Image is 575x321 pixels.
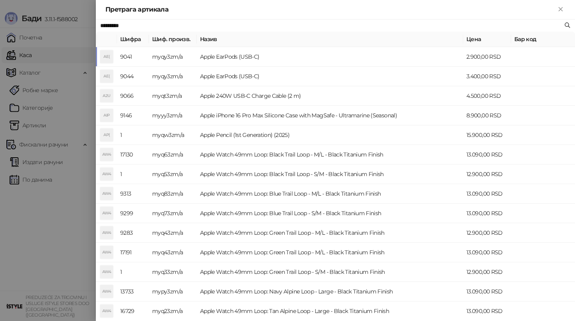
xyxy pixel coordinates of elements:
td: 9044 [117,67,149,86]
td: 9313 [117,184,149,204]
td: Apple Watch 49mm Loop: Tan Alpine Loop - Large - Black Titanium Finish [197,301,463,321]
td: 1 [117,164,149,184]
div: AW4 [100,246,113,259]
div: AW4 [100,285,113,298]
td: Apple Watch 49mm Loop: Blue Trail Loop - S/M - Black Titanium Finish [197,204,463,223]
td: myqw3zm/a [149,125,197,145]
td: 4.500,00 RSD [463,86,511,106]
div: AW4 [100,305,113,317]
td: 8.900,00 RSD [463,106,511,125]
th: Назив [197,32,463,47]
td: 1 [117,262,149,282]
th: Цена [463,32,511,47]
div: AW4 [100,207,113,220]
td: 3.400,00 RSD [463,67,511,86]
td: myq63zm/a [149,145,197,164]
td: Apple Watch 49mm Loop: Green Trail Loop - M/L - Black Titanium Finish [197,243,463,262]
td: Apple EarPods (USB-C) [197,47,463,67]
td: myyy3zm/a [149,106,197,125]
div: A2U [100,89,113,102]
button: Close [556,5,565,14]
td: 2.900,00 RSD [463,47,511,67]
div: AW4 [100,148,113,161]
td: 1 [117,125,149,145]
th: Бар код [511,32,575,47]
td: myqy3zm/a [149,47,197,67]
td: 13733 [117,282,149,301]
td: 13.090,00 RSD [463,301,511,321]
div: AE( [100,70,113,83]
td: Apple Watch 49mm Loop: Blue Trail Loop - M/L - Black Titanium Finish [197,184,463,204]
div: AW4 [100,187,113,200]
td: Apple Watch 49mm Loop: Green Trail Loop - M/L - Black Titanium Finish [197,223,463,243]
td: 9041 [117,47,149,67]
td: myqy3zm/a [149,67,197,86]
td: 13.090,00 RSD [463,145,511,164]
td: Apple EarPods (USB-C) [197,67,463,86]
div: AE( [100,50,113,63]
div: AW4 [100,168,113,180]
td: 9299 [117,204,149,223]
td: 9066 [117,86,149,106]
th: Шиф. произв. [149,32,197,47]
td: 13.090,00 RSD [463,204,511,223]
td: 12.900,00 RSD [463,262,511,282]
td: 13.090,00 RSD [463,243,511,262]
td: myq43zm/a [149,223,197,243]
td: 13.090,00 RSD [463,282,511,301]
td: Apple iPhone 16 Pro Max Silicone Case with MagSafe - Ultramarine (Seasonal) [197,106,463,125]
td: myqt3zm/a [149,86,197,106]
td: 16729 [117,301,149,321]
td: Apple Pencil (1st Generation) (2025) [197,125,463,145]
td: myq23zm/a [149,301,197,321]
div: AW4 [100,226,113,239]
th: Шифра [117,32,149,47]
td: 13.090,00 RSD [463,184,511,204]
td: Apple Watch 49mm Loop: Black Trail Loop - M/L - Black Titanium Finish [197,145,463,164]
td: myq73zm/a [149,204,197,223]
td: 12.900,00 RSD [463,223,511,243]
div: AP( [100,129,113,141]
td: 15.900,00 RSD [463,125,511,145]
div: Претрага артикала [105,5,556,14]
td: Apple 240W USB-C Charge Cable (2 m) [197,86,463,106]
td: Apple Watch 49mm Loop: Green Trail Loop - S/M - Black Titanium Finish [197,262,463,282]
td: myq43zm/a [149,243,197,262]
td: myq53zm/a [149,164,197,184]
td: mypy3zm/a [149,282,197,301]
td: 17130 [117,145,149,164]
td: 17191 [117,243,149,262]
td: myq83zm/a [149,184,197,204]
td: 9146 [117,106,149,125]
td: Apple Watch 49mm Loop: Black Trail Loop - S/M - Black Titanium Finish [197,164,463,184]
div: AIP [100,109,113,122]
td: 9283 [117,223,149,243]
td: myq33zm/a [149,262,197,282]
td: 12.900,00 RSD [463,164,511,184]
div: AW4 [100,266,113,278]
td: Apple Watch 49mm Loop: Navy Alpine Loop - Large - Black Titanium Finish [197,282,463,301]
